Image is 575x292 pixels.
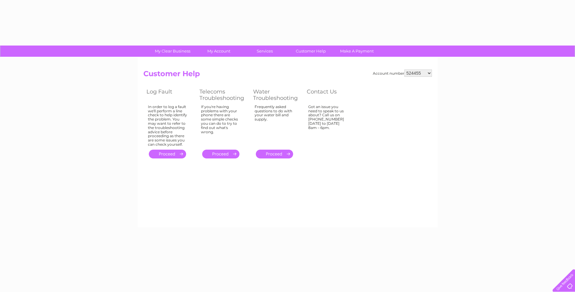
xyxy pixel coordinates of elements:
[143,70,432,81] h2: Customer Help
[143,87,196,103] th: Log Fault
[286,46,336,57] a: Customer Help
[149,150,186,158] a: .
[148,46,198,57] a: My Clear Business
[202,150,239,158] a: .
[256,150,293,158] a: .
[194,46,244,57] a: My Account
[201,105,241,144] div: If you're having problems with your phone there are some simple checks you can do to try to find ...
[255,105,295,144] div: Frequently asked questions to do with your water bill and supply.
[250,87,304,103] th: Water Troubleshooting
[373,70,432,77] div: Account number
[240,46,290,57] a: Services
[196,87,250,103] th: Telecoms Troubleshooting
[304,87,357,103] th: Contact Us
[332,46,382,57] a: Make A Payment
[308,105,348,144] div: Got an issue you need to speak to us about? Call us on [PHONE_NUMBER] [DATE] to [DATE] 8am – 6pm.
[148,105,187,147] div: In order to log a fault we'll perform a line check to help identify the problem. You may want to ...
